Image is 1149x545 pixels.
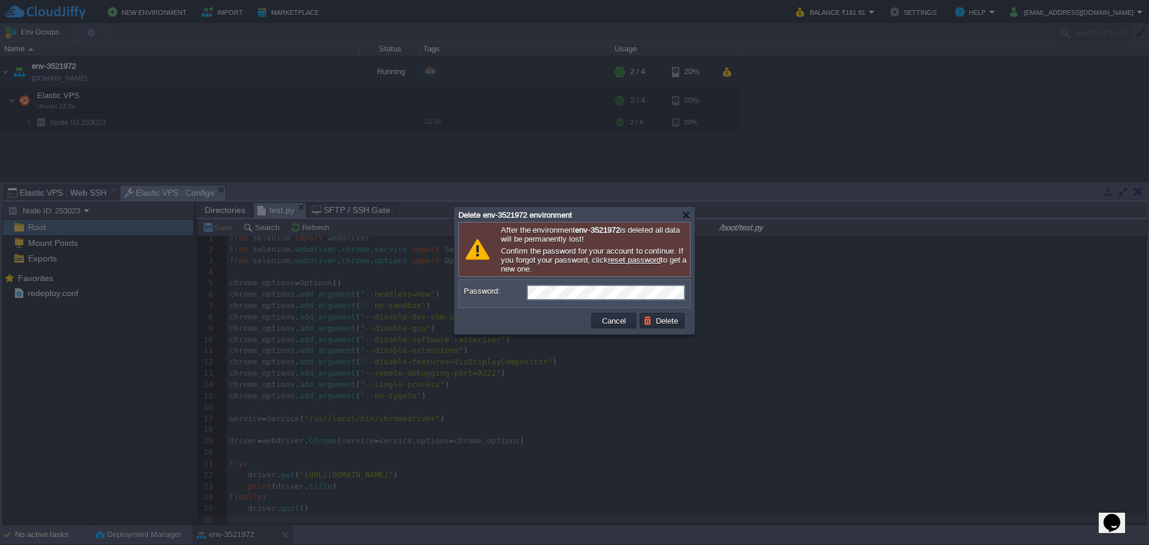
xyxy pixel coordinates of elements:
span: Delete env-3521972 environment [458,211,572,220]
button: Cancel [598,315,630,326]
p: Confirm the password for your account to continue. If you forgot your password, click to get a ne... [501,246,687,273]
button: Delete [643,315,682,326]
iframe: chat widget [1099,497,1137,533]
a: reset password [608,255,661,264]
b: env-3521972 [575,226,619,235]
label: Password: [464,285,525,297]
p: After the environment is deleted all data will be permanently lost! [501,226,687,243]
